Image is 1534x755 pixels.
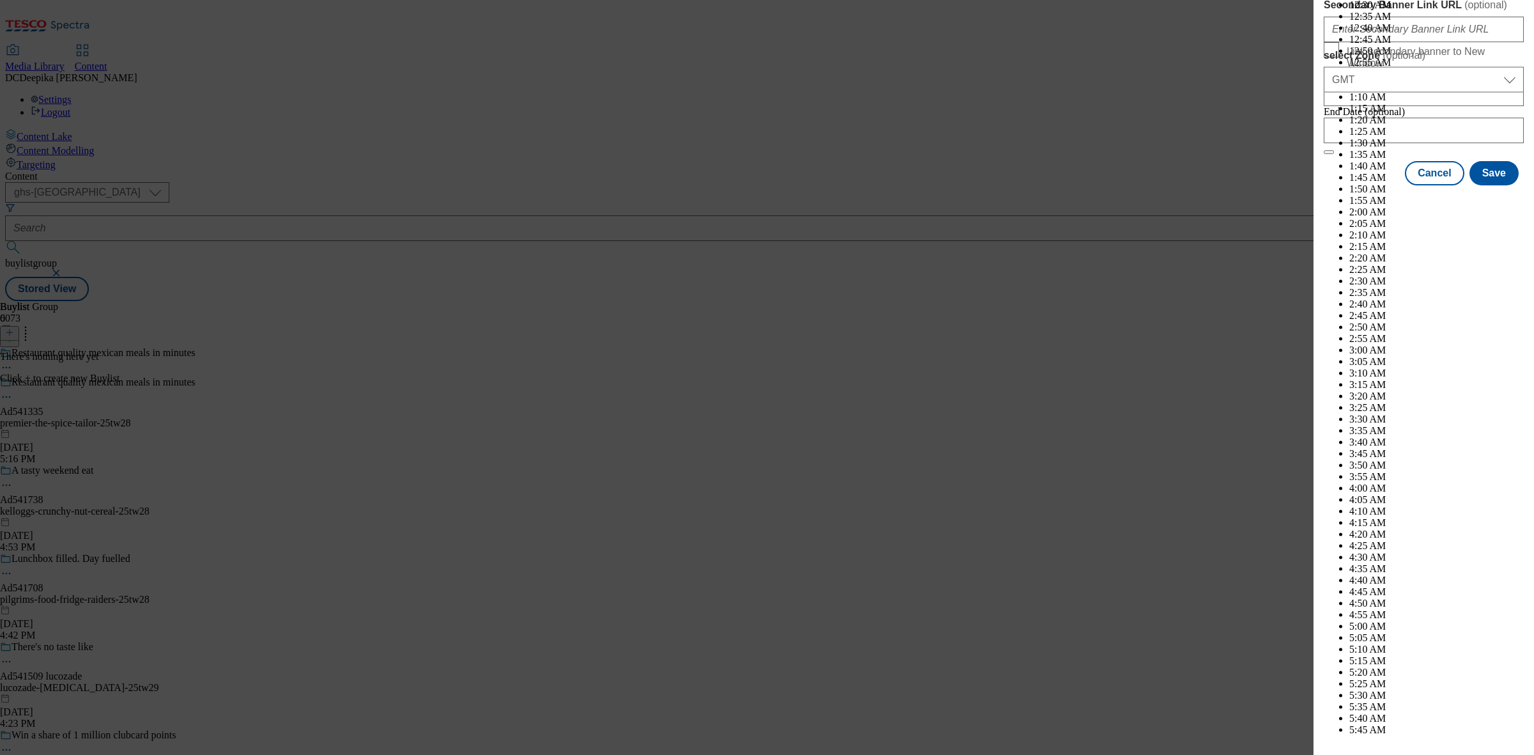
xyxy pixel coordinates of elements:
li: 4:35 AM [1349,563,1524,575]
li: 1:50 AM [1349,183,1524,195]
li: 3:00 AM [1349,345,1524,356]
li: 5:25 AM [1349,678,1524,690]
li: 1:25 AM [1349,126,1524,137]
li: 1:40 AM [1349,160,1524,172]
li: 5:00 AM [1349,621,1524,632]
li: 2:40 AM [1349,299,1524,310]
li: 2:50 AM [1349,322,1524,333]
li: 3:25 AM [1349,402,1524,414]
li: 2:00 AM [1349,206,1524,218]
li: 5:50 AM [1349,736,1524,747]
li: 3:05 AM [1349,356,1524,368]
li: 5:45 AM [1349,724,1524,736]
li: 2:25 AM [1349,264,1524,276]
li: 4:50 AM [1349,598,1524,609]
li: 5:35 AM [1349,701,1524,713]
li: 5:20 AM [1349,667,1524,678]
li: 3:20 AM [1349,391,1524,402]
li: 4:40 AM [1349,575,1524,586]
span: End Date (optional) [1324,106,1405,117]
li: 1:15 AM [1349,103,1524,114]
li: 3:15 AM [1349,379,1524,391]
li: 4:55 AM [1349,609,1524,621]
li: 4:25 AM [1349,540,1524,552]
li: 4:20 AM [1349,529,1524,540]
li: 2:05 AM [1349,218,1524,230]
li: 5:15 AM [1349,655,1524,667]
li: 3:50 AM [1349,460,1524,471]
li: 3:10 AM [1349,368,1524,379]
li: 12:40 AM [1349,22,1524,34]
li: 4:15 AM [1349,517,1524,529]
li: 12:50 AM [1349,45,1524,57]
li: 3:45 AM [1349,448,1524,460]
li: 4:30 AM [1349,552,1524,563]
li: 5:30 AM [1349,690,1524,701]
li: 1:45 AM [1349,172,1524,183]
li: 4:05 AM [1349,494,1524,506]
li: 3:30 AM [1349,414,1524,425]
li: 1:30 AM [1349,137,1524,149]
li: 2:35 AM [1349,287,1524,299]
li: 4:00 AM [1349,483,1524,494]
li: 3:40 AM [1349,437,1524,448]
li: 1:10 AM [1349,91,1524,103]
li: 2:20 AM [1349,253,1524,264]
input: Enter Date [1324,118,1524,143]
li: 4:10 AM [1349,506,1524,517]
li: 1:55 AM [1349,195,1524,206]
li: 1:20 AM [1349,114,1524,126]
li: 3:55 AM [1349,471,1524,483]
label: select Zone [1324,49,1524,62]
input: Enter Date [1324,81,1524,106]
button: Cancel [1405,161,1464,185]
button: Save [1469,161,1519,185]
li: 2:10 AM [1349,230,1524,241]
li: 2:55 AM [1349,333,1524,345]
span: ( optional ) [1383,50,1425,61]
li: 5:40 AM [1349,713,1524,724]
li: 2:30 AM [1349,276,1524,287]
li: 12:35 AM [1349,11,1524,22]
li: 2:15 AM [1349,241,1524,253]
li: 2:45 AM [1349,310,1524,322]
li: 5:10 AM [1349,644,1524,655]
li: 12:45 AM [1349,34,1524,45]
li: 4:45 AM [1349,586,1524,598]
li: 1:35 AM [1349,149,1524,160]
li: 3:35 AM [1349,425,1524,437]
li: 5:05 AM [1349,632,1524,644]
